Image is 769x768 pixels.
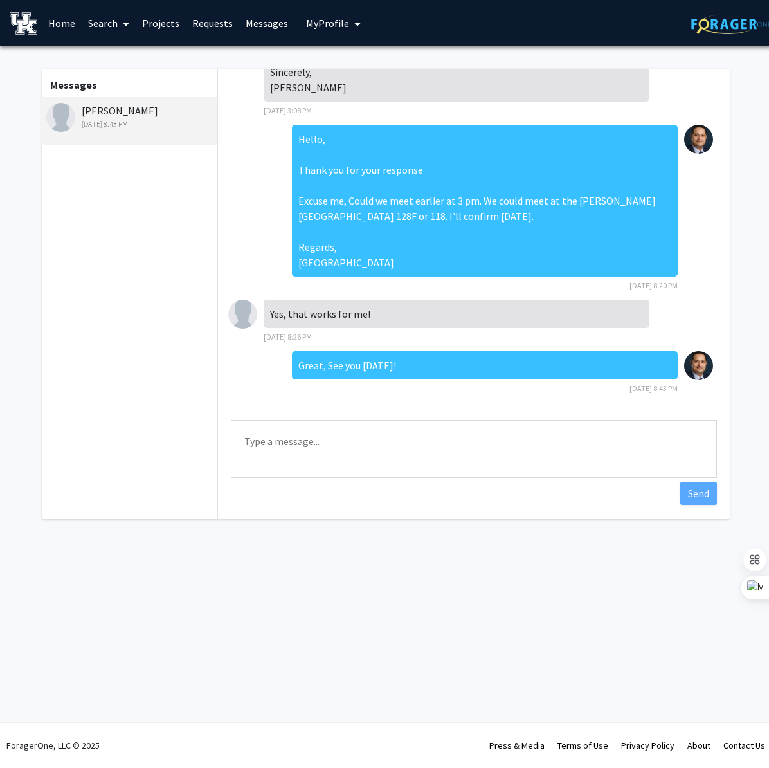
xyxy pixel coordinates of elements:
[46,103,214,130] div: [PERSON_NAME]
[10,710,55,758] iframe: Chat
[186,1,239,46] a: Requests
[264,105,312,115] span: [DATE] 3:08 PM
[239,1,294,46] a: Messages
[687,740,710,751] a: About
[136,1,186,46] a: Projects
[6,723,100,768] div: ForagerOne, LLC © 2025
[46,103,75,132] img: Avery Swift
[42,1,82,46] a: Home
[629,383,678,393] span: [DATE] 8:43 PM
[228,300,257,329] img: Avery Swift
[684,125,713,154] img: Hossam El-Sheikh Ali
[292,351,678,379] div: Great, See you [DATE]!
[629,280,678,290] span: [DATE] 8:20 PM
[82,1,136,46] a: Search
[231,420,717,478] textarea: Message
[621,740,674,751] a: Privacy Policy
[306,17,349,30] span: My Profile
[557,740,608,751] a: Terms of Use
[264,332,312,342] span: [DATE] 8:26 PM
[723,740,765,751] a: Contact Us
[264,300,649,328] div: Yes, that works for me!
[50,78,97,91] b: Messages
[292,125,678,277] div: Hello, Thank you for your response Excuse me, Could we meet earlier at 3 pm. We could meet at the...
[680,482,717,505] button: Send
[46,118,214,130] div: [DATE] 8:43 PM
[684,351,713,380] img: Hossam El-Sheikh Ali
[10,12,37,35] img: University of Kentucky Logo
[489,740,545,751] a: Press & Media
